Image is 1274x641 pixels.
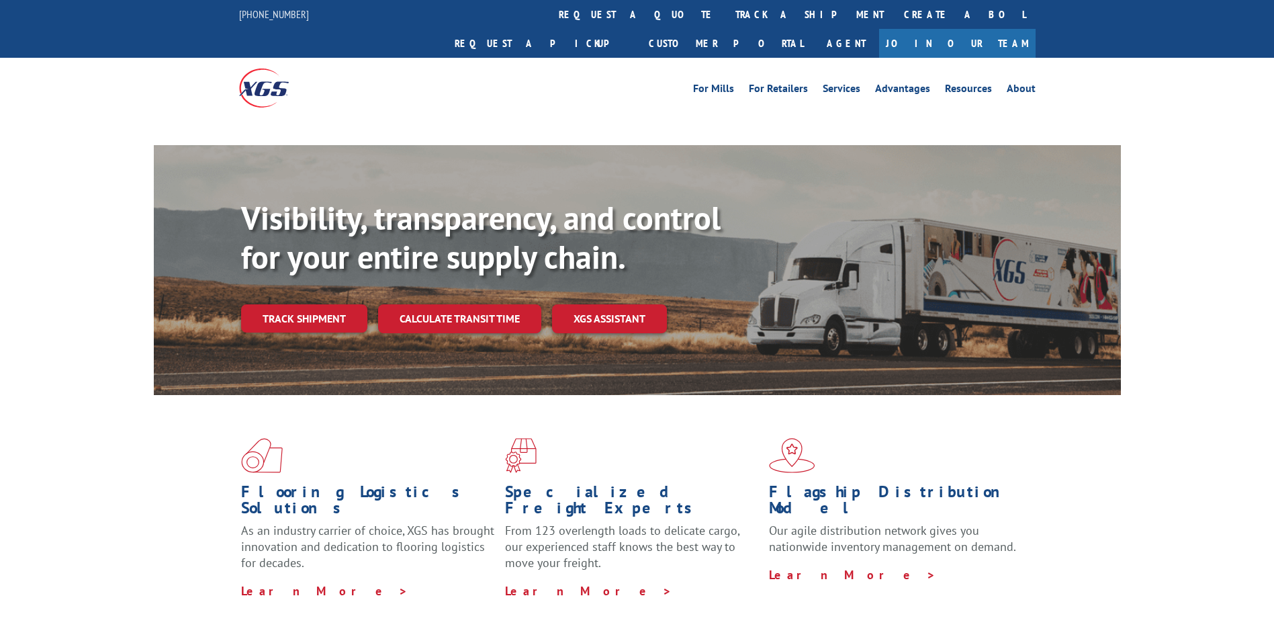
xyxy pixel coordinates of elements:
a: Learn More > [769,567,936,583]
b: Visibility, transparency, and control for your entire supply chain. [241,197,721,277]
a: Customer Portal [639,29,813,58]
a: XGS ASSISTANT [552,304,667,333]
h1: Specialized Freight Experts [505,484,759,523]
a: Learn More > [505,583,672,599]
span: As an industry carrier of choice, XGS has brought innovation and dedication to flooring logistics... [241,523,494,570]
img: xgs-icon-flagship-distribution-model-red [769,438,815,473]
a: For Mills [693,83,734,98]
a: About [1007,83,1036,98]
a: Agent [813,29,879,58]
h1: Flooring Logistics Solutions [241,484,495,523]
img: xgs-icon-total-supply-chain-intelligence-red [241,438,283,473]
p: From 123 overlength loads to delicate cargo, our experienced staff knows the best way to move you... [505,523,759,583]
a: For Retailers [749,83,808,98]
h1: Flagship Distribution Model [769,484,1023,523]
a: [PHONE_NUMBER] [239,7,309,21]
img: xgs-icon-focused-on-flooring-red [505,438,537,473]
a: Track shipment [241,304,367,333]
a: Join Our Team [879,29,1036,58]
a: Calculate transit time [378,304,541,333]
a: Resources [945,83,992,98]
a: Advantages [875,83,930,98]
a: Services [823,83,860,98]
a: Request a pickup [445,29,639,58]
span: Our agile distribution network gives you nationwide inventory management on demand. [769,523,1016,554]
a: Learn More > [241,583,408,599]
